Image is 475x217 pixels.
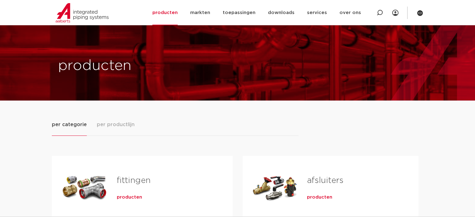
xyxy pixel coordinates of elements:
[97,121,135,128] span: per productlijn
[117,194,142,200] a: producten
[307,176,344,185] a: afsluiters
[52,121,87,128] span: per categorie
[307,194,332,200] a: producten
[117,176,151,185] a: fittingen
[58,56,235,76] h1: producten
